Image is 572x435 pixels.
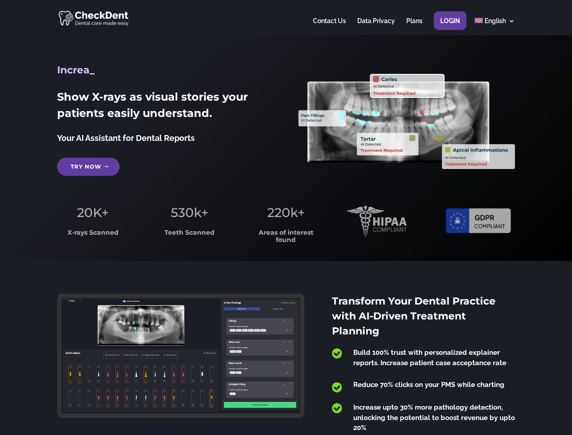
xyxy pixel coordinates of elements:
[485,17,506,24] span: English
[57,64,90,76] span: Increa
[406,18,423,35] a: Plans
[332,402,342,414] span: 
[58,9,130,27] img: CheckDent AI
[77,205,109,220] span: 20K+
[357,18,395,35] a: Data Privacy
[57,89,273,126] h2: Show X-rays as visual stories your patients easily understand.
[313,18,346,35] a: Contact Us
[440,18,460,35] a: Login
[57,133,195,143] span: Your AI Assistant for Dental Reports
[298,74,514,169] img: X_Ray_annotated
[332,348,342,359] span: 
[353,403,515,432] span: Increase upto 30% more pathology detection, unlocking the potential to boost revenue by upto 20%
[250,229,322,248] h3: Areas of interest found
[267,205,305,220] span: 220k+
[171,205,208,220] span: 530k+
[353,348,506,367] span: Build 100% trust with personalized explainer reports. Increase patient case acceptance rate
[90,64,95,76] span: _
[57,158,120,176] a: Try Now
[332,382,342,393] span: 
[353,381,505,389] span: Reduce 70% clicks on your PMS while charting
[475,18,515,35] a: English
[332,295,495,337] span: Transform Your Dental Practice with AI-Driven Treatment Planning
